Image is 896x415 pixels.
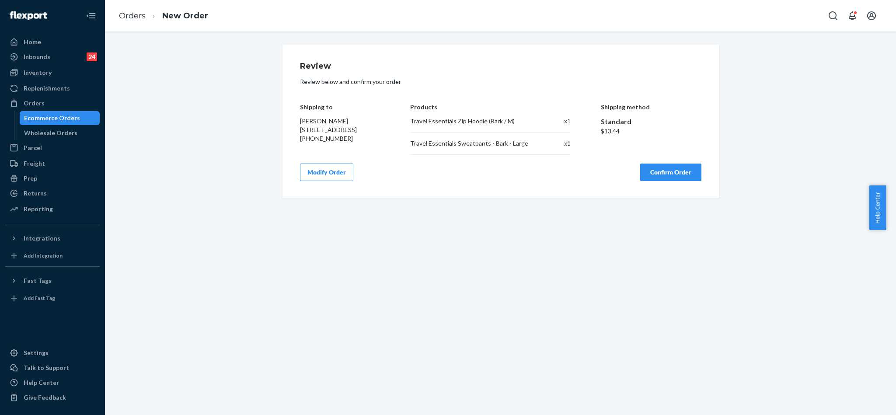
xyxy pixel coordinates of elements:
div: Inventory [24,68,52,77]
a: Settings [5,346,100,360]
button: Fast Tags [5,274,100,288]
span: [PERSON_NAME] [STREET_ADDRESS] [300,117,357,133]
div: Talk to Support [24,363,69,372]
div: Orders [24,99,45,108]
div: Inbounds [24,52,50,61]
div: Reporting [24,205,53,213]
a: Inventory [5,66,100,80]
button: Open account menu [863,7,880,24]
div: Travel Essentials Sweatpants - Bark - Large [410,139,537,148]
a: Reporting [5,202,100,216]
div: Parcel [24,143,42,152]
div: Wholesale Orders [24,129,77,137]
div: Give Feedback [24,393,66,402]
div: Prep [24,174,37,183]
div: Replenishments [24,84,70,93]
button: Integrations [5,231,100,245]
button: Close Navigation [82,7,100,24]
div: 24 [87,52,97,61]
a: Inbounds24 [5,50,100,64]
button: Give Feedback [5,391,100,405]
p: Review below and confirm your order [300,77,701,86]
button: Confirm Order [640,164,701,181]
button: Modify Order [300,164,353,181]
a: Talk to Support [5,361,100,375]
a: New Order [162,11,208,21]
div: Ecommerce Orders [24,114,80,122]
div: x 1 [545,117,571,126]
div: Returns [24,189,47,198]
a: Home [5,35,100,49]
div: Settings [24,349,49,357]
a: Add Integration [5,249,100,263]
div: Add Integration [24,252,63,259]
div: Fast Tags [24,276,52,285]
div: x 1 [545,139,571,148]
a: Prep [5,171,100,185]
a: Ecommerce Orders [20,111,100,125]
a: Freight [5,157,100,171]
a: Orders [119,11,146,21]
div: Standard [601,117,701,127]
div: [PHONE_NUMBER] [300,134,380,143]
h1: Review [300,62,701,71]
div: $13.44 [601,127,701,136]
div: Home [24,38,41,46]
a: Orders [5,96,100,110]
button: Help Center [869,185,886,230]
a: Parcel [5,141,100,155]
div: Help Center [24,378,59,387]
a: Wholesale Orders [20,126,100,140]
ol: breadcrumbs [112,3,215,29]
h4: Shipping method [601,104,701,110]
div: Freight [24,159,45,168]
h4: Products [410,104,571,110]
button: Open notifications [844,7,861,24]
div: Add Fast Tag [24,294,55,302]
div: Integrations [24,234,60,243]
a: Add Fast Tag [5,291,100,305]
a: Returns [5,186,100,200]
h4: Shipping to [300,104,380,110]
a: Replenishments [5,81,100,95]
img: Flexport logo [10,11,47,20]
a: Help Center [5,376,100,390]
div: Travel Essentials Zip Hoodie (Bark / M) [410,117,537,126]
button: Open Search Box [824,7,842,24]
